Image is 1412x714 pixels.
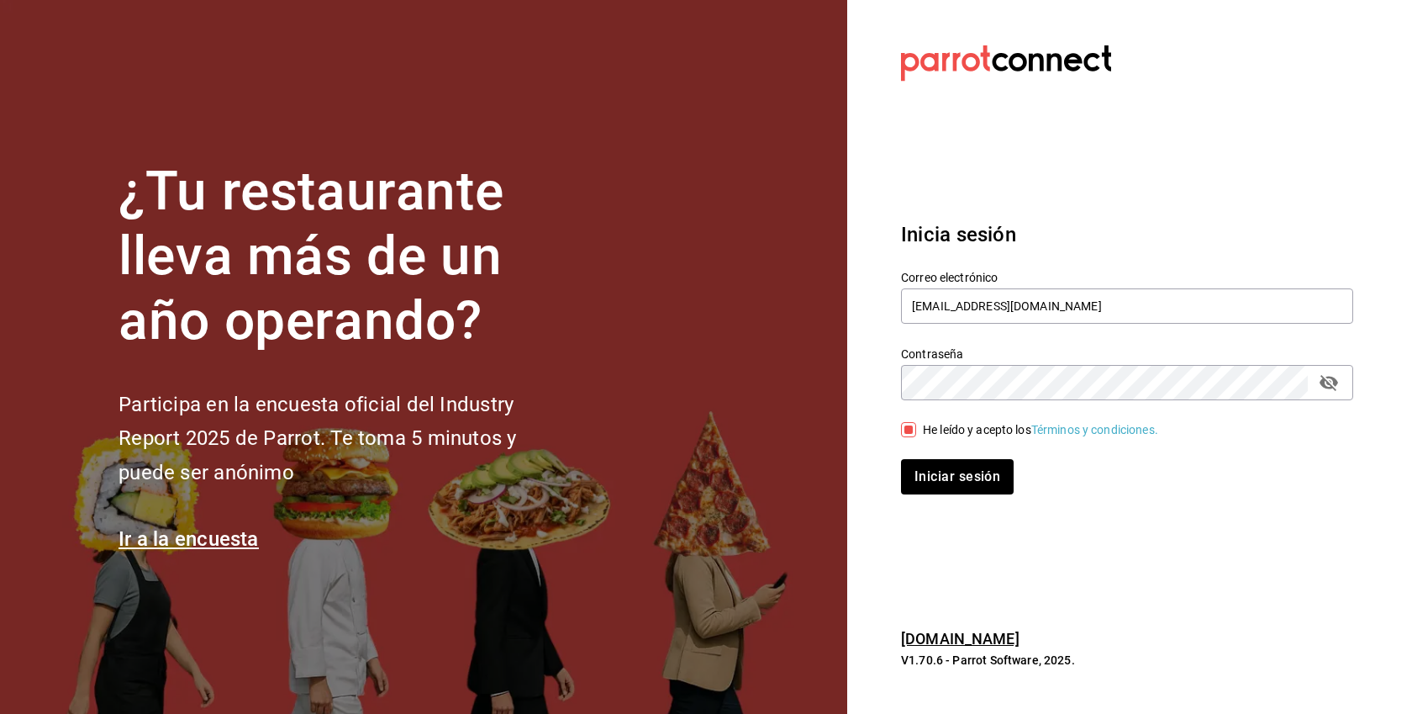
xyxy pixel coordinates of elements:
[923,421,1158,439] div: He leído y acepto los
[901,630,1019,648] a: [DOMAIN_NAME]
[901,459,1014,495] button: Iniciar sesión
[901,219,1353,250] h3: Inicia sesión
[1031,423,1158,436] a: Términos y condiciones.
[119,160,572,353] h1: ¿Tu restaurante lleva más de un año operando?
[119,388,572,490] h2: Participa en la encuesta oficial del Industry Report 2025 de Parrot. Te toma 5 minutos y puede se...
[1315,368,1343,397] button: passwordField
[901,272,1353,283] label: Correo electrónico
[901,652,1353,669] p: V1.70.6 - Parrot Software, 2025.
[901,348,1353,360] label: Contraseña
[119,527,259,551] a: Ir a la encuesta
[901,288,1353,324] input: Ingresa tu correo electrónico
